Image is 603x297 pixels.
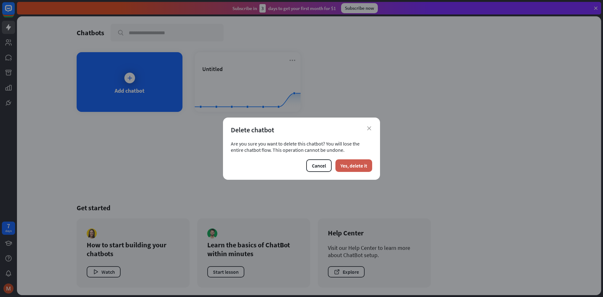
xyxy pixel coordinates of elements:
[335,159,372,172] button: Yes, delete it
[5,3,24,21] button: Open LiveChat chat widget
[367,126,371,130] i: close
[306,159,332,172] button: Cancel
[231,125,372,134] div: Delete chatbot
[231,140,372,153] div: Are you sure you want to delete this chatbot? You will lose the entire chatbot flow. This operati...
